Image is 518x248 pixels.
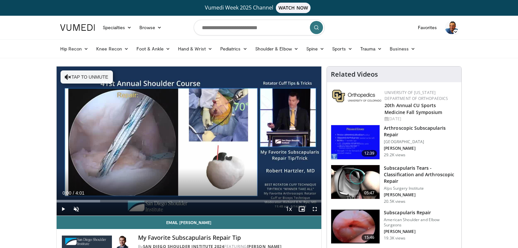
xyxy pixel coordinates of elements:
[331,125,457,160] a: 12:39 Arthroscopic Subscapularis Repair [GEOGRAPHIC_DATA] [PERSON_NAME] 29.2K views
[331,210,380,244] img: laf_3.png.150x105_q85_crop-smart_upscale.jpg
[92,42,133,55] a: Knee Recon
[384,229,457,234] p: [PERSON_NAME]
[57,216,322,229] a: Email [PERSON_NAME]
[56,42,93,55] a: Hip Recon
[174,42,216,55] a: Hand & Wrist
[384,146,457,151] p: [PERSON_NAME]
[295,202,308,216] button: Enable picture-in-picture mode
[384,209,457,216] h3: Subscapularis Repair
[282,202,295,216] button: Playback Rate
[384,139,457,144] p: [GEOGRAPHIC_DATA]
[302,42,328,55] a: Spine
[328,42,356,55] a: Sports
[216,42,251,55] a: Pediatrics
[76,190,84,196] span: 4:01
[386,42,419,55] a: Business
[331,165,380,199] img: 545555_3.png.150x105_q85_crop-smart_upscale.jpg
[384,217,457,228] p: American Shoulder and Elbow Surgeons
[60,24,95,31] img: VuMedi Logo
[57,200,322,202] div: Progress Bar
[99,21,136,34] a: Specialties
[362,190,377,196] span: 05:47
[138,234,316,241] h4: My Favorite Subscapularis Repair Tip
[57,67,322,216] video-js: Video Player
[384,192,457,198] p: [PERSON_NAME]
[331,165,457,204] a: 05:47 Subscapularis Tears - Classification and Arthroscopic Repair Alps Surgery Institute [PERSON...
[384,236,405,241] p: 19.3K views
[63,190,71,196] span: 0:00
[384,116,456,122] div: [DATE]
[362,234,377,241] span: 15:46
[414,21,441,34] a: Favorites
[331,209,457,244] a: 15:46 Subscapularis Repair American Shoulder and Elbow Surgeons [PERSON_NAME] 19.3K views
[276,3,311,13] span: WATCH NOW
[332,90,381,102] img: 355603a8-37da-49b6-856f-e00d7e9307d3.png.150x105_q85_autocrop_double_scale_upscale_version-0.2.png
[57,202,70,216] button: Play
[356,42,386,55] a: Trauma
[384,102,442,115] a: 20th Annual CU Sports Medicine Fall Symposium
[384,186,457,191] p: Alps Surgery Institute
[73,190,74,196] span: /
[133,42,174,55] a: Foot & Ankle
[308,202,321,216] button: Fullscreen
[251,42,302,55] a: Shoulder & Elbow
[384,125,457,138] h3: Arthroscopic Subscapularis Repair
[331,70,378,78] h4: Related Videos
[384,152,405,158] p: 29.2K views
[61,70,113,84] button: Tap to unmute
[362,150,377,157] span: 12:39
[135,21,166,34] a: Browse
[194,20,325,35] input: Search topics, interventions
[384,199,405,204] p: 20.5K views
[331,125,380,159] img: 38496_0000_3.png.150x105_q85_crop-smart_upscale.jpg
[445,21,458,34] img: Avatar
[384,90,448,101] a: University of [US_STATE] Department of Orthopaedics
[61,3,457,13] a: Vumedi Week 2025 ChannelWATCH NOW
[384,165,457,184] h3: Subscapularis Tears - Classification and Arthroscopic Repair
[70,202,83,216] button: Unmute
